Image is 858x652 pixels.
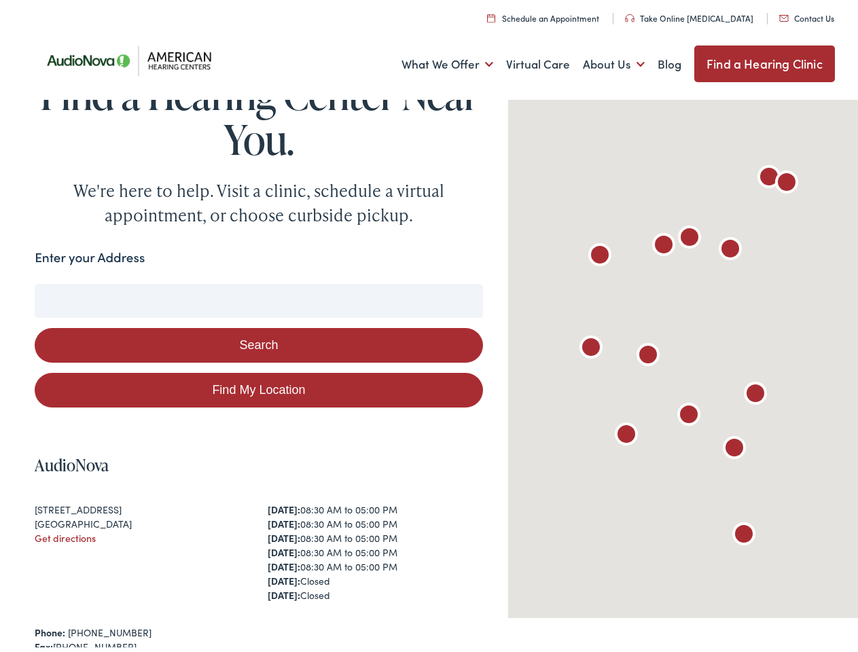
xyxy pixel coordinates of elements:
div: AudioNova [728,515,760,548]
div: AudioNova [770,164,803,196]
label: Enter your Address [35,244,145,264]
strong: [DATE]: [268,556,300,569]
a: Find My Location [35,369,482,403]
a: Contact Us [779,8,834,20]
a: [PHONE_NUMBER] [68,621,151,635]
div: AudioNova [610,416,643,448]
div: American Hearing Centers by AudioNova [647,226,680,259]
a: What We Offer [401,35,493,86]
strong: Fax: [35,636,53,649]
a: AudioNova [35,450,109,472]
div: We're here to help. Visit a clinic, schedule a virtual appointment, or choose curbside pickup. [41,175,476,223]
a: Schedule an Appointment [487,8,599,20]
a: Virtual Care [506,35,570,86]
strong: [DATE]: [268,499,300,512]
div: AudioNova [673,396,705,429]
strong: [DATE]: [268,584,300,598]
div: AudioNova [718,429,751,462]
div: [GEOGRAPHIC_DATA] [35,513,250,527]
strong: [DATE]: [268,570,300,583]
strong: [DATE]: [268,527,300,541]
div: AudioNova [739,375,772,407]
a: Get directions [35,527,96,541]
a: About Us [583,35,645,86]
img: utility icon [625,10,634,18]
a: Take Online [MEDICAL_DATA] [625,8,753,20]
img: utility icon [779,11,789,18]
div: AudioNova [753,158,785,191]
div: [PHONE_NUMBER] [35,636,482,650]
div: 08:30 AM to 05:00 PM 08:30 AM to 05:00 PM 08:30 AM to 05:00 PM 08:30 AM to 05:00 PM 08:30 AM to 0... [268,499,483,598]
div: AudioNova [575,329,607,361]
button: Search [35,324,482,359]
div: American Hearing Centers by AudioNova [714,230,747,263]
div: AudioNova [632,336,664,369]
a: Find a Hearing Clinic [694,41,835,78]
input: Enter your address or zip code [35,280,482,314]
div: AudioNova [584,236,616,269]
a: Blog [658,35,681,86]
strong: Phone: [35,621,65,635]
h1: Find a Hearing Center Near You. [35,68,482,158]
strong: [DATE]: [268,541,300,555]
div: AudioNova [673,219,706,251]
div: [STREET_ADDRESS] [35,499,250,513]
strong: [DATE]: [268,513,300,526]
img: utility icon [487,10,495,18]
